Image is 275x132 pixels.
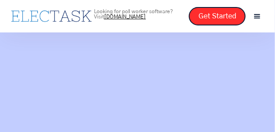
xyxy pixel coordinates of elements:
[248,7,266,25] div: menu
[104,14,146,19] a: [DOMAIN_NAME]
[189,7,246,25] a: Get Started
[94,9,180,19] p: Looking for poll worker software? Visit
[9,8,94,24] a: home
